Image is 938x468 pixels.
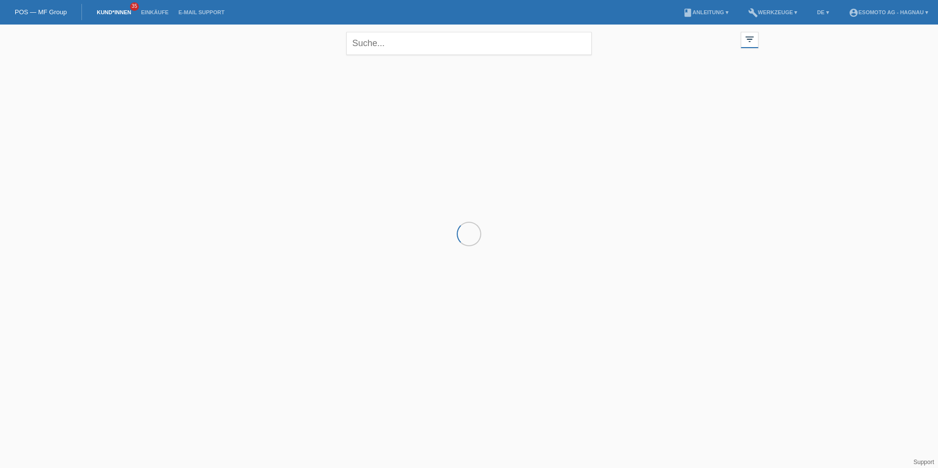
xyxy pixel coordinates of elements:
i: build [748,8,758,18]
i: book [683,8,693,18]
a: POS — MF Group [15,8,67,16]
i: account_circle [849,8,859,18]
a: Kund*innen [92,9,136,15]
a: DE ▾ [812,9,834,15]
a: buildWerkzeuge ▾ [743,9,803,15]
input: Suche... [346,32,592,55]
a: Einkäufe [136,9,173,15]
i: filter_list [744,34,755,45]
a: E-Mail Support [174,9,230,15]
span: 35 [130,2,139,11]
a: Support [913,459,934,466]
a: bookAnleitung ▾ [678,9,733,15]
a: account_circleEsomoto AG - Hagnau ▾ [844,9,933,15]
